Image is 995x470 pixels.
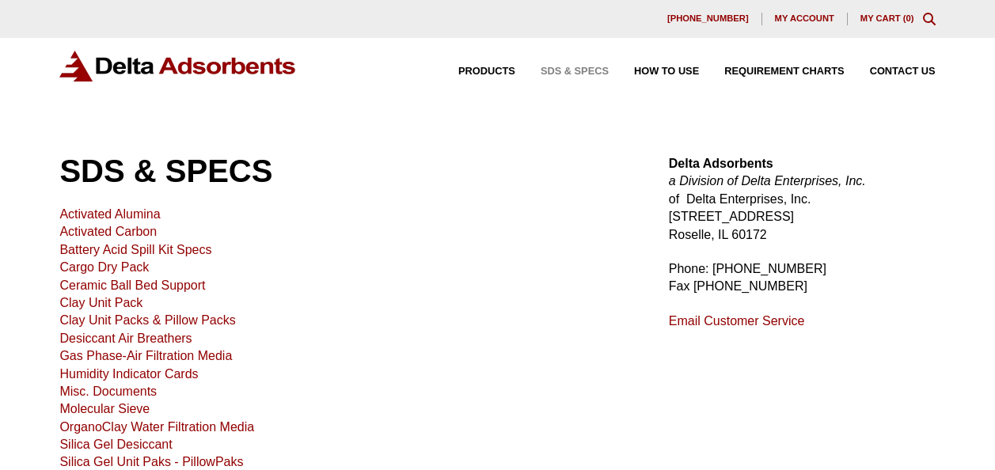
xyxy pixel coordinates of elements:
em: a Division of Delta Enterprises, Inc. [669,174,866,188]
span: 0 [906,13,910,23]
span: SDS & SPECS [541,66,609,77]
a: Email Customer Service [669,314,805,328]
a: OrganoClay Water Filtration Media [59,420,254,434]
a: Clay Unit Packs & Pillow Packs [59,313,235,327]
a: Silica Gel Unit Paks - PillowPaks [59,455,243,468]
a: Desiccant Air Breathers [59,332,192,345]
a: Battery Acid Spill Kit Specs [59,243,211,256]
a: Contact Us [845,66,936,77]
a: SDS & SPECS [515,66,609,77]
a: Molecular Sieve [59,402,150,415]
img: Delta Adsorbents [59,51,297,81]
a: Activated Carbon [59,225,157,238]
strong: Delta Adsorbents [669,157,773,170]
a: How to Use [609,66,699,77]
a: [PHONE_NUMBER] [655,13,762,25]
span: My account [775,14,834,23]
p: Phone: [PHONE_NUMBER] Fax [PHONE_NUMBER] [669,260,936,296]
span: [PHONE_NUMBER] [667,14,749,23]
a: Requirement Charts [699,66,844,77]
a: Clay Unit Pack [59,296,142,309]
span: Products [458,66,515,77]
span: How to Use [634,66,699,77]
a: My account [762,13,848,25]
a: Silica Gel Desiccant [59,438,172,451]
a: Activated Alumina [59,207,160,221]
a: Humidity Indicator Cards [59,367,198,381]
span: Contact Us [870,66,936,77]
p: of Delta Enterprises, Inc. [STREET_ADDRESS] Roselle, IL 60172 [669,155,936,244]
span: Requirement Charts [724,66,844,77]
a: Cargo Dry Pack [59,260,149,274]
a: Products [433,66,515,77]
div: Toggle Modal Content [923,13,936,25]
h1: SDS & SPECS [59,155,630,187]
a: My Cart (0) [860,13,914,23]
a: Misc. Documents [59,385,157,398]
a: Gas Phase-Air Filtration Media [59,349,232,362]
a: Ceramic Ball Bed Support [59,279,205,292]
